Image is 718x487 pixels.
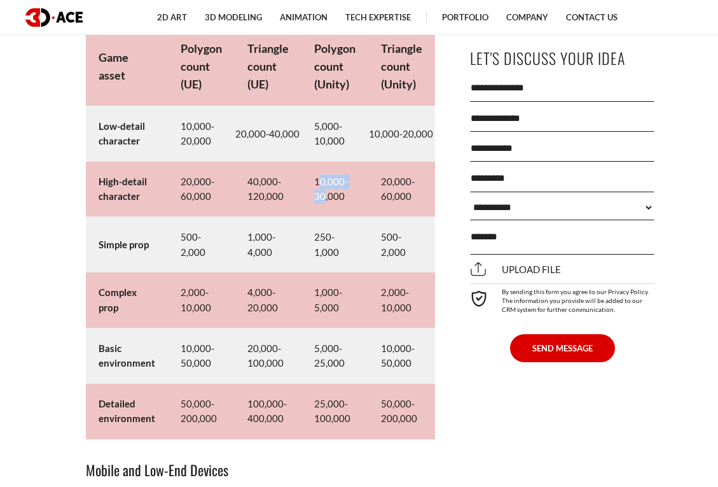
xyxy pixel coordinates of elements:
[368,217,435,272] td: 500-2,000
[235,384,301,439] td: 100,000-400,000
[301,217,368,272] td: 250-1,000
[368,328,435,384] td: 10,000-50,000
[301,106,368,161] td: 5,000-10,000
[235,328,301,384] td: 20,000-100,000
[301,328,368,384] td: 5,000-25,000
[99,286,137,313] strong: Complex prop
[247,41,289,91] strong: Triangle count (UE)
[301,384,368,439] td: 25,000-100,000
[368,162,435,217] td: 20,000-60,000
[99,398,155,424] strong: Detailed environment
[368,384,435,439] td: 50,000-200,000
[470,283,654,313] div: By sending this form you agree to our Privacy Policy. The information you provide will be added t...
[301,272,368,328] td: 1,000-5,000
[368,272,435,328] td: 2,000-10,000
[301,162,368,217] td: 10,000-30,000
[168,272,235,328] td: 2,000-10,000
[25,8,83,27] img: logo dark
[86,459,429,481] h3: Mobile and Low-End Devices
[99,342,155,369] strong: Basic environment
[235,217,301,272] td: 1,000-4,000
[168,106,235,161] td: 10,000-20,000
[168,217,235,272] td: 500-2,000
[181,41,222,91] strong: Polygon count (UE)
[510,334,615,362] button: SEND MESSAGE
[99,239,149,250] strong: Simple prop
[381,41,422,91] strong: Triangle count (Unity)
[470,264,561,275] span: Upload file
[99,176,147,202] strong: High-detail character
[235,106,301,161] td: 20,000-40,000
[470,44,654,73] p: Let's Discuss Your Idea
[235,272,301,328] td: 4,000-20,000
[368,106,435,161] td: 10,000-20,000
[168,384,235,439] td: 50,000-200,000
[99,120,145,146] strong: Low-detail character
[314,41,356,91] strong: Polygon count (Unity)
[235,162,301,217] td: 40,000-120,000
[168,328,235,384] td: 10,000-50,000
[99,50,128,82] strong: Game asset
[168,162,235,217] td: 20,000-60,000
